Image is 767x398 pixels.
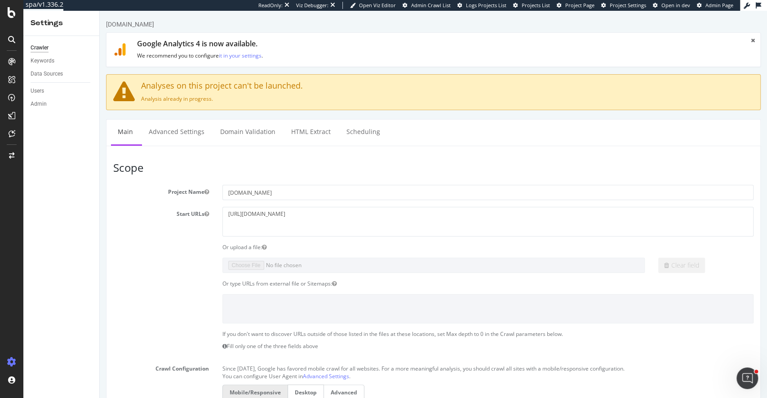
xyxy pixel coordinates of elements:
p: If you don't want to discover URLs outside of those listed in the files at these locations, set M... [123,319,654,327]
a: Advanced Settings [42,109,111,134]
a: Users [31,86,93,96]
span: Projects List [522,2,550,9]
div: Admin [31,99,47,109]
iframe: Intercom live chat [736,367,758,389]
span: Admin Page [705,2,733,9]
p: Fill only one of the three fields above [123,331,654,339]
span: Project Page [565,2,594,9]
p: Analysis already in progress. [13,84,654,92]
div: Viz Debugger: [296,2,328,9]
a: Project Settings [601,2,646,9]
a: Open in dev [653,2,690,9]
span: Logs Projects List [466,2,506,9]
a: Admin Crawl List [403,2,451,9]
a: it in your settings [119,41,162,49]
div: Or type URLs from external file or Sitemaps: [116,269,661,277]
div: Users [31,86,44,96]
a: Domain Validation [114,109,182,134]
button: Start URLs [105,199,109,207]
a: Logs Projects List [457,2,506,9]
a: Data Sources [31,69,93,79]
button: Project Name [105,177,109,185]
h1: Google Analytics 4 is now available. [37,29,640,37]
div: ReadOnly: [258,2,283,9]
h4: Analyses on this project can't be launched. [13,71,654,80]
div: Crawler [31,43,49,53]
div: Settings [31,18,92,28]
span: Project Settings [610,2,646,9]
a: Crawler [31,43,93,53]
label: Crawl Configuration [7,351,116,362]
a: HTML Extract [185,109,238,134]
label: Mobile/Responsive [123,374,188,389]
a: Open Viz Editor [350,2,396,9]
a: Scheduling [240,109,287,134]
a: Admin [31,99,93,109]
div: Data Sources [31,69,63,79]
label: Project Name [7,174,116,185]
label: Desktop [188,374,224,389]
h3: Scope [13,151,654,163]
a: Advanced Settings [203,362,249,369]
p: Since [DATE], Google has favored mobile crawl for all websites. For a more meaningful analysis, y... [123,351,654,362]
a: Keywords [31,56,93,66]
div: Or upload a file: [116,233,661,240]
a: Admin Page [697,2,733,9]
div: Keywords [31,56,54,66]
span: Admin Crawl List [411,2,451,9]
p: You can configure User Agent in . [123,362,654,369]
a: Project Page [557,2,594,9]
a: Main [11,109,40,134]
p: We recommend you to configure . [37,41,640,49]
label: Start URLs [7,196,116,207]
label: Advanced [224,374,265,389]
textarea: [URL][DOMAIN_NAME] [123,196,654,225]
span: Open Viz Editor [359,2,396,9]
span: Open in dev [661,2,690,9]
img: ga4.9118ffdc1441.svg [14,32,27,45]
a: Projects List [513,2,550,9]
div: [DOMAIN_NAME] [6,9,54,18]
